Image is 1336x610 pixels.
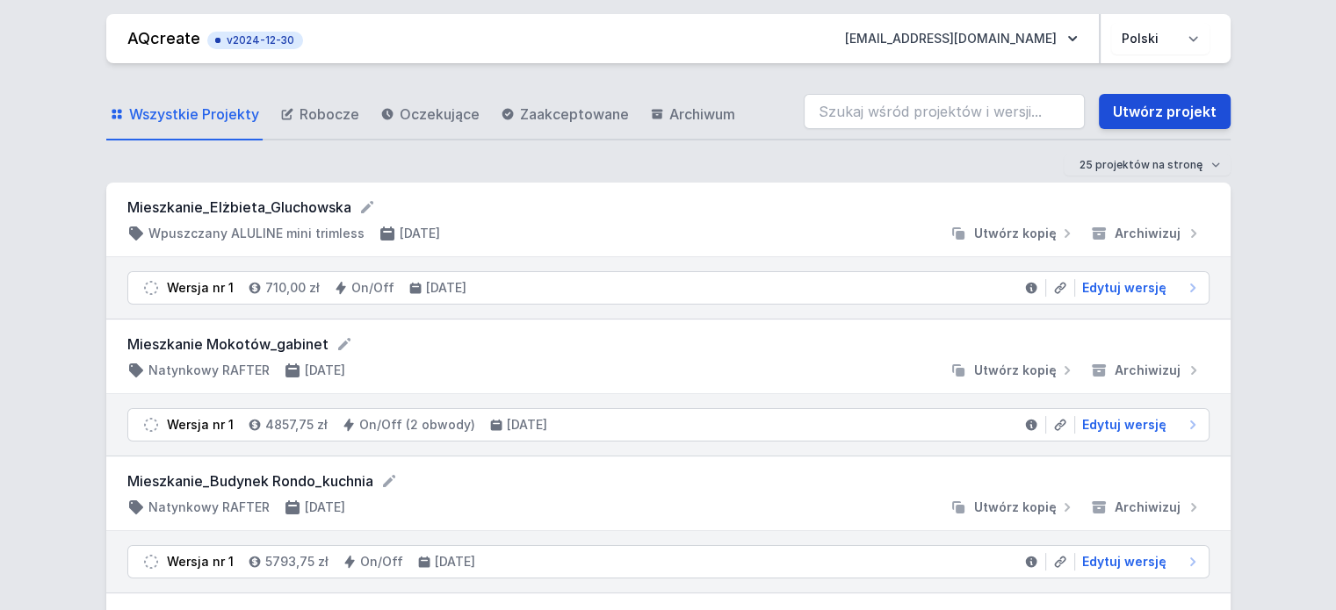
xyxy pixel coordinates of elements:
h4: [DATE] [400,225,440,242]
span: v2024-12-30 [216,33,294,47]
h4: On/Off (2 obwody) [359,416,475,434]
span: Utwórz kopię [974,362,1057,379]
h4: [DATE] [507,416,547,434]
span: Zaakceptowane [520,104,629,125]
button: Utwórz kopię [942,499,1083,516]
a: Edytuj wersję [1075,279,1202,297]
h4: On/Off [360,553,403,571]
a: Wszystkie Projekty [106,90,263,140]
button: Archiwizuj [1083,499,1210,516]
span: Robocze [300,104,359,125]
span: Edytuj wersję [1082,279,1166,297]
img: draft.svg [142,279,160,297]
button: Edytuj nazwę projektu [336,335,353,353]
a: Robocze [277,90,363,140]
select: Wybierz język [1111,23,1210,54]
span: Archiwizuj [1115,362,1181,379]
span: Oczekujące [400,104,480,125]
h4: [DATE] [305,362,345,379]
button: Archiwizuj [1083,225,1210,242]
div: Wersja nr 1 [167,279,234,297]
span: Edytuj wersję [1082,416,1166,434]
button: [EMAIL_ADDRESS][DOMAIN_NAME] [831,23,1092,54]
input: Szukaj wśród projektów i wersji... [804,94,1085,129]
a: AQcreate [127,29,200,47]
a: Edytuj wersję [1075,416,1202,434]
form: Mieszkanie_Elżbieta_Gluchowska [127,197,1210,218]
button: v2024-12-30 [207,28,303,49]
button: Edytuj nazwę projektu [358,198,376,216]
a: Oczekujące [377,90,483,140]
a: Archiwum [646,90,739,140]
span: Wszystkie Projekty [129,104,259,125]
button: Edytuj nazwę projektu [380,472,398,490]
h4: [DATE] [435,553,475,571]
a: Edytuj wersję [1075,553,1202,571]
h4: Natynkowy RAFTER [148,362,270,379]
div: Wersja nr 1 [167,416,234,434]
h4: Natynkowy RAFTER [148,499,270,516]
span: Edytuj wersję [1082,553,1166,571]
img: draft.svg [142,553,160,571]
h4: 5793,75 zł [265,553,329,571]
span: Utwórz kopię [974,499,1057,516]
button: Utwórz kopię [942,225,1083,242]
img: draft.svg [142,416,160,434]
form: Mieszkanie_Budynek Rondo_kuchnia [127,470,1210,492]
span: Utwórz kopię [974,225,1057,242]
button: Archiwizuj [1083,362,1210,379]
span: Archiwum [669,104,735,125]
h4: 4857,75 zł [265,416,328,434]
h4: [DATE] [426,279,466,297]
span: Archiwizuj [1115,225,1181,242]
h4: Wpuszczany ALULINE mini trimless [148,225,365,242]
a: Utwórz projekt [1099,94,1231,129]
form: Mieszkanie Mokotów_gabinet [127,334,1210,355]
button: Utwórz kopię [942,362,1083,379]
a: Zaakceptowane [497,90,632,140]
h4: On/Off [351,279,394,297]
span: Archiwizuj [1115,499,1181,516]
h4: 710,00 zł [265,279,320,297]
h4: [DATE] [305,499,345,516]
div: Wersja nr 1 [167,553,234,571]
